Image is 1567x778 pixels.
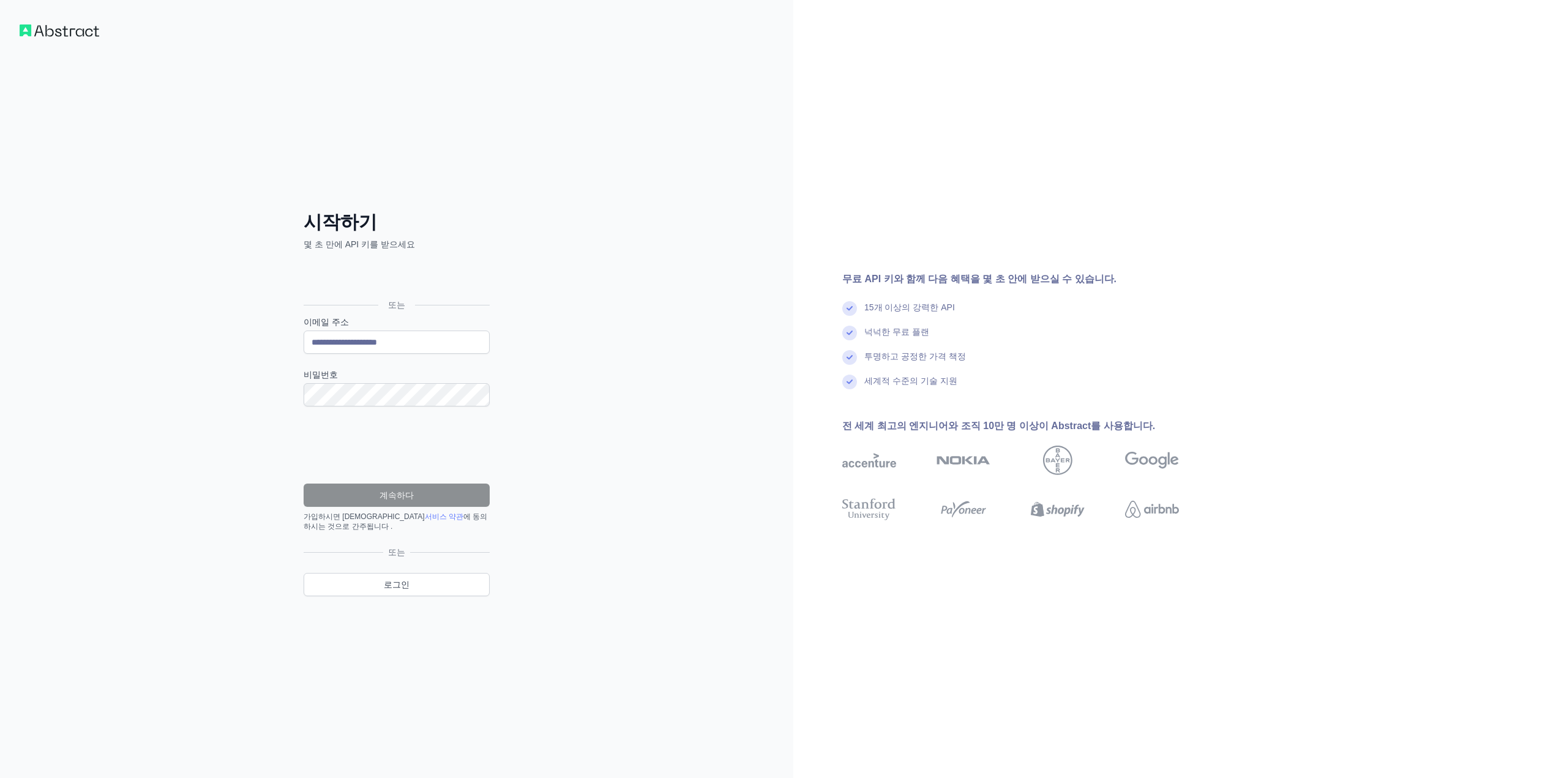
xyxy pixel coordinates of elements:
[864,327,929,337] font: 넉넉한 무료 플랜
[1125,446,1179,475] img: Google
[842,375,857,389] img: 체크 표시
[304,239,415,249] font: 몇 초 만에 API 키를 받으세요
[842,301,857,316] img: 체크 표시
[864,351,966,361] font: 투명하고 공정한 가격 책정
[842,496,896,523] img: 스탠포드 대학교
[304,212,377,232] font: 시작하기
[384,580,410,589] font: 로그인
[304,317,349,327] font: 이메일 주소
[1031,496,1085,523] img: 쇼피파이
[388,300,405,310] font: 또는
[304,484,490,507] button: 계속하다
[297,264,493,291] iframe: Google 로그인으로 로그인 버튼
[388,547,405,557] font: 또는
[842,350,857,365] img: 체크 표시
[304,512,425,521] font: 가입하시면 [DEMOGRAPHIC_DATA]
[842,326,857,340] img: 체크 표시
[1125,496,1179,523] img: 에어비앤비
[20,24,99,37] img: 워크플로
[937,446,990,475] img: 노키아
[425,512,463,521] a: 서비스 약관
[380,490,414,500] font: 계속하다
[1043,446,1072,475] img: 바이엘
[842,421,1155,431] font: 전 세계 최고의 엔지니어와 조직 10만 명 이상이 Abstract를 사용합니다.
[304,370,338,380] font: 비밀번호
[304,421,490,469] iframe: reCAPTCHA
[304,573,490,596] a: 로그인
[842,274,1116,284] font: 무료 API 키와 함께 다음 혜택을 몇 초 안에 받으실 수 있습니다.
[842,446,896,475] img: 악센트
[864,376,957,386] font: 세계적 수준의 기술 지원
[937,496,990,523] img: 페이오니어
[864,302,955,312] font: 15개 이상의 강력한 API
